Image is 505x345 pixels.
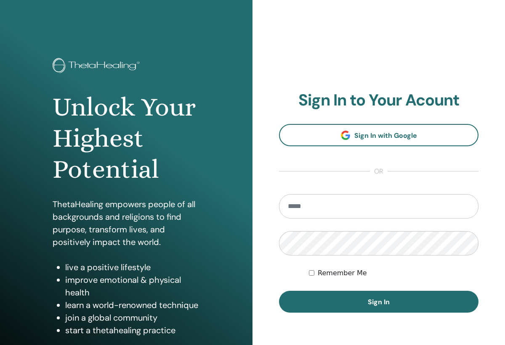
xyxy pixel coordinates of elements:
li: improve emotional & physical health [65,274,200,299]
span: Sign In with Google [354,131,417,140]
li: start a thetahealing practice [65,324,200,337]
p: ThetaHealing empowers people of all backgrounds and religions to find purpose, transform lives, a... [53,198,200,248]
span: Sign In [368,298,390,306]
div: Keep me authenticated indefinitely or until I manually logout [309,268,478,278]
a: Sign In with Google [279,124,478,146]
h2: Sign In to Your Acount [279,91,478,110]
button: Sign In [279,291,478,313]
li: live a positive lifestyle [65,261,200,274]
li: learn a world-renowned technique [65,299,200,311]
label: Remember Me [318,268,367,278]
h1: Unlock Your Highest Potential [53,92,200,185]
li: join a global community [65,311,200,324]
span: or [370,166,388,176]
